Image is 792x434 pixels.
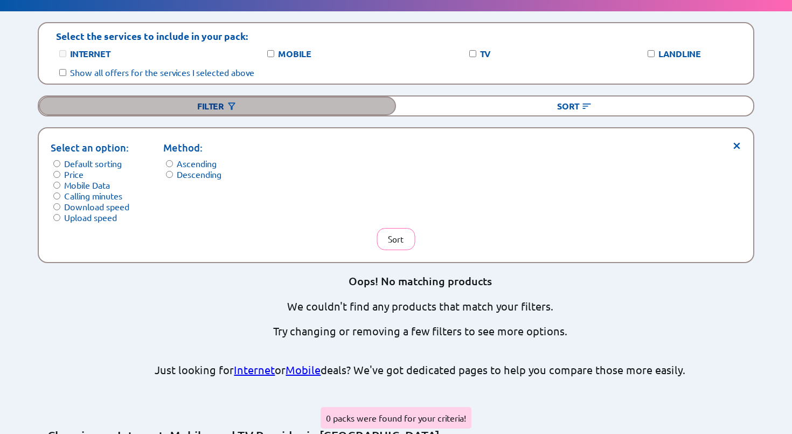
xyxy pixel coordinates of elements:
[581,101,592,112] img: Button open the sorting menu
[658,48,701,59] label: Landline
[321,407,471,429] div: 0 packs were found for your criteria!
[287,299,553,313] p: We couldn't find any products that match your filters.
[177,158,217,169] label: Ascending
[64,201,129,212] label: Download speed
[64,169,84,180] label: Price
[480,48,490,59] label: TV
[70,67,254,78] label: Show all offers for the services I selected above
[64,212,117,223] label: Upload speed
[226,101,237,112] img: Button open the filtering menu
[64,190,122,201] label: Calling minutes
[177,169,221,180] label: Descending
[349,274,492,288] p: Oops! No matching products
[39,97,396,115] div: Filter
[51,140,129,155] p: Select an option:
[377,228,415,250] button: Sort
[234,363,275,376] a: Internet
[64,180,110,190] label: Mobile Data
[273,324,567,338] p: Try changing or removing a few filters to see more options.
[70,48,110,59] label: Internet
[163,140,221,155] p: Method:
[286,363,321,376] a: Mobile
[732,140,741,148] span: ×
[155,363,685,377] p: Just looking for or deals? We've got dedicated pages to help you compare those more easily.
[396,97,753,115] div: Sort
[56,30,248,42] p: Select the services to include in your pack:
[64,158,122,169] label: Default sorting
[278,48,311,59] label: Mobile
